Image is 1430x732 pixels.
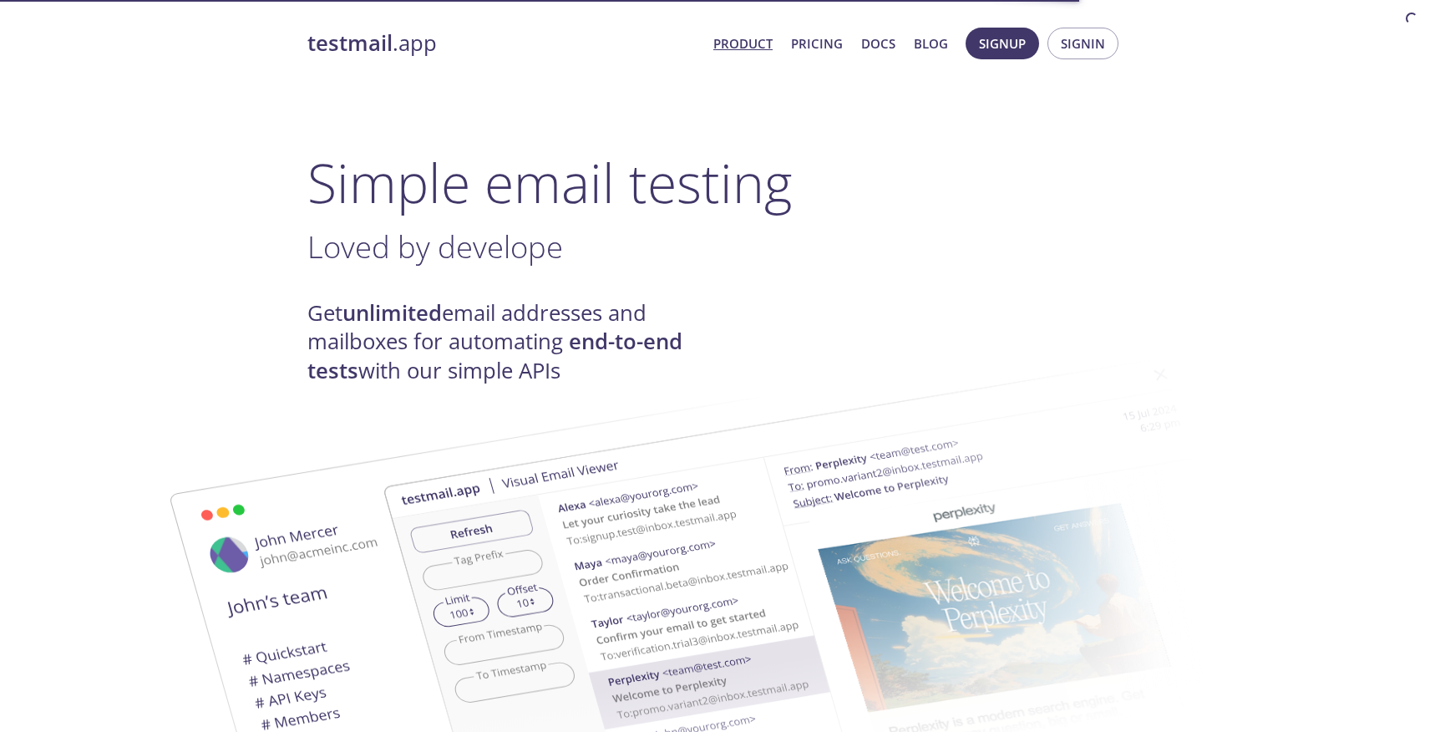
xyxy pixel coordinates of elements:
[307,299,715,385] h4: Get email addresses and mailboxes for automating with our simple APIs
[307,28,393,58] strong: testmail
[342,298,442,328] strong: unlimited
[791,33,843,54] a: Pricing
[1047,28,1118,59] button: Signin
[966,28,1039,59] button: Signup
[1061,33,1105,54] span: Signin
[307,226,563,267] span: Loved by develope
[713,33,773,54] a: Product
[861,33,895,54] a: Docs
[914,33,948,54] a: Blog
[979,33,1026,54] span: Signup
[307,327,682,384] strong: end-to-end tests
[307,150,1123,215] h1: Simple email testing
[307,29,700,58] a: testmail.app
